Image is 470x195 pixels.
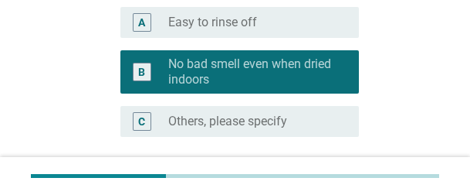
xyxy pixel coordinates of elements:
label: Easy to rinse off [168,15,257,30]
label: No bad smell even when dried indoors [168,56,334,87]
label: Others, please specify [168,114,287,129]
div: B [138,63,145,80]
div: A [138,14,145,30]
div: C [138,113,145,129]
